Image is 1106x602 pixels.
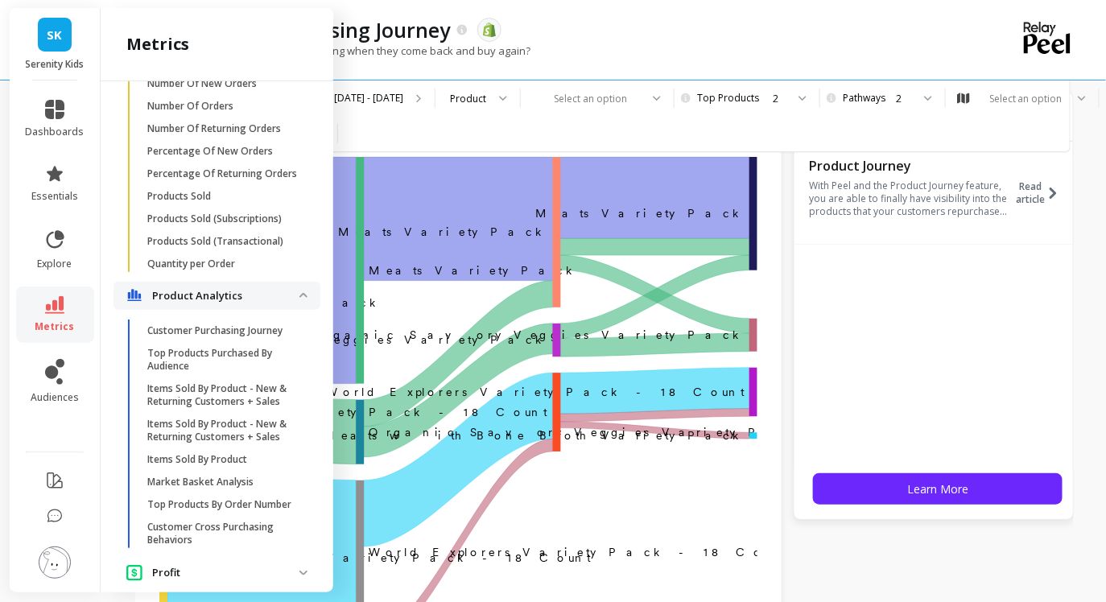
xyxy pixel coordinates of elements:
[369,264,578,277] text: Meats Variety Pack
[1017,180,1046,206] span: Read article
[283,6,312,35] div: Close
[147,190,211,203] p: Products Sold
[308,328,745,341] text: Organic Savory Veggies Variety Pack
[896,91,911,106] div: 2
[147,212,282,225] p: Products Sold (Subscriptions)
[147,476,254,489] p: Market Basket Analysis
[10,6,41,37] button: go back
[147,418,301,443] p: Items Sold By Product - New & Returning Customers + Sales
[147,498,291,511] p: Top Products By Order Number
[957,93,970,105] img: audience_map.svg
[76,527,89,540] button: Upload attachment
[299,293,307,298] img: down caret icon
[339,225,548,238] text: ​Meats Variety Pack
[31,391,79,404] span: audiences
[369,426,805,439] text: Organic Savory Veggies Variety Pack
[71,119,296,150] div: Hi! Is it possible to insert a custom filter in this report?
[58,109,309,184] div: Hi! Is it possible to insert a custom filter in this report?[URL][DOMAIN_NAME]
[147,347,301,373] p: Top Products Purchased By Audience
[987,91,1065,106] div: Select an option
[112,334,548,347] text: ​Organic Savory Veggies Variety Pack
[813,473,1063,505] button: Learn More
[38,258,72,270] span: explore
[47,26,63,44] span: SK
[78,8,97,20] h1: Pal
[809,179,1013,218] p: With Peel and the Product Journey feature, you are able to finally have visibility into the produ...
[13,109,309,204] div: Danica says…
[147,235,283,248] p: Products Sold (Transactional)
[773,91,786,106] div: 2
[299,571,307,575] img: down caret icon
[31,190,78,203] span: essentials
[102,527,115,540] button: Start recording
[26,126,85,138] span: dashboards
[46,9,72,35] img: Profile image for Pal
[126,33,189,56] h2: metrics
[25,527,38,540] button: Emoji picker
[1017,156,1069,230] button: Read article
[130,406,548,419] text: ​World Explorers Variety Pack - 18 Count
[147,258,235,270] p: Quantity per Order
[369,546,787,559] text: World Explorers Variety Pack - 18 Count
[147,453,247,466] p: Items Sold By Product
[147,100,233,113] p: Number Of Orders
[147,324,283,337] p: Customer Purchasing Journey
[35,320,75,333] span: metrics
[71,159,196,172] a: [URL][DOMAIN_NAME]
[152,288,299,304] p: Product Analytics
[276,521,302,546] button: Send a message…
[252,6,283,37] button: Home
[147,382,301,408] p: Items Sold By Product - New & Returning Customers + Sales
[14,493,308,521] textarea: Message…
[172,551,591,564] text: ‌World Explorers Variety Pack - 18 Count
[78,20,200,36] p: The team can also help
[39,546,71,579] img: profile picture
[26,58,85,71] p: Serenity Kids
[907,481,968,497] span: Learn More
[535,207,745,220] text: Meats Variety Pack
[51,527,64,540] button: Gif picker
[809,158,1013,174] p: Product Journey
[126,289,142,302] img: navigation item icon
[147,521,301,546] p: Customer Cross Purchasing Behaviors
[450,91,486,106] div: Product
[126,564,142,581] img: navigation item icon
[147,167,297,180] p: Percentage Of Returning Orders
[326,386,745,398] text: World Explorers Variety Pack - 18 Count
[324,429,745,442] text: Meats with Bone Broth Variety Pack
[147,77,257,90] p: Number Of New Orders
[147,122,281,135] p: Number Of Returning Orders
[482,23,497,37] img: api.shopify.svg
[152,565,299,581] p: Profit
[147,145,273,158] p: Percentage Of New Orders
